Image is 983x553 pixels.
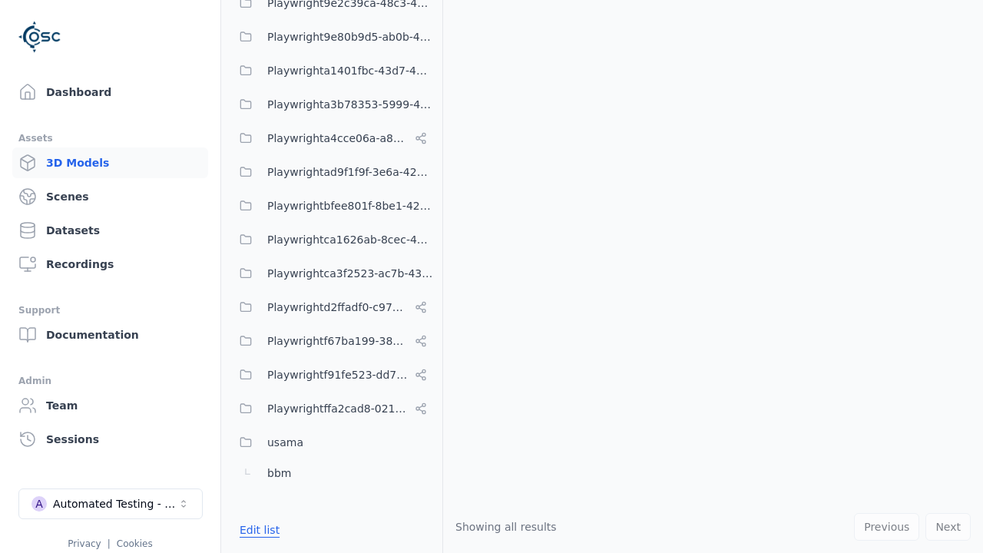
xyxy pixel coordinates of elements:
span: Playwrighta4cce06a-a8e6-4c0d-bfc1-93e8d78d750a [267,129,409,147]
span: Playwrighta3b78353-5999-46c5-9eab-70007203469a [267,95,433,114]
button: Playwrighta4cce06a-a8e6-4c0d-bfc1-93e8d78d750a [230,123,433,154]
span: Playwrighta1401fbc-43d7-48dd-a309-be935d99d708 [267,61,433,80]
a: Documentation [12,320,208,350]
a: Privacy [68,538,101,549]
img: Logo [18,15,61,58]
button: Playwrightca1626ab-8cec-4ddc-b85a-2f9392fe08d1 [230,224,433,255]
span: Playwrightca3f2523-ac7b-43d9-a43b-46829e7d92e9 [267,264,433,283]
span: Playwrightbfee801f-8be1-42a6-b774-94c49e43b650 [267,197,433,215]
button: Playwrightca3f2523-ac7b-43d9-a43b-46829e7d92e9 [230,258,433,289]
span: bbm [267,464,291,482]
button: Playwrightf91fe523-dd75-44f3-a953-451f6070cb42 [230,359,433,390]
span: Playwrightad9f1f9f-3e6a-4231-8f19-c506bf64a382 [267,163,433,181]
a: 3D Models [12,147,208,178]
button: Playwrightf67ba199-386a-42d1-aebc-3b37e79c7296 [230,326,433,356]
button: Playwrighta1401fbc-43d7-48dd-a309-be935d99d708 [230,55,433,86]
div: A [31,496,47,512]
a: Sessions [12,424,208,455]
span: Playwrightd2ffadf0-c973-454c-8fcf-dadaeffcb802 [267,298,409,316]
button: bbm [230,458,433,488]
a: Scenes [12,181,208,212]
button: Playwrighta3b78353-5999-46c5-9eab-70007203469a [230,89,433,120]
span: Playwrightf91fe523-dd75-44f3-a953-451f6070cb42 [267,366,409,384]
div: Automated Testing - Playwright [53,496,177,512]
a: Dashboard [12,77,208,108]
a: Recordings [12,249,208,280]
button: Edit list [230,516,289,544]
button: Playwrightffa2cad8-0214-4c2f-a758-8e9593c5a37e [230,393,433,424]
button: Playwrightbfee801f-8be1-42a6-b774-94c49e43b650 [230,190,433,221]
a: Datasets [12,215,208,246]
button: Playwrightad9f1f9f-3e6a-4231-8f19-c506bf64a382 [230,157,433,187]
span: | [108,538,111,549]
button: usama [230,427,433,458]
span: Showing all results [455,521,557,533]
span: Playwright9e80b9d5-ab0b-4e8f-a3de-da46b25b8298 [267,28,433,46]
button: Select a workspace [18,488,203,519]
div: Support [18,301,202,320]
div: Assets [18,129,202,147]
button: Playwrightd2ffadf0-c973-454c-8fcf-dadaeffcb802 [230,292,433,323]
span: Playwrightffa2cad8-0214-4c2f-a758-8e9593c5a37e [267,399,409,418]
a: Team [12,390,208,421]
a: Cookies [117,538,153,549]
div: Admin [18,372,202,390]
span: Playwrightca1626ab-8cec-4ddc-b85a-2f9392fe08d1 [267,230,433,249]
span: usama [267,433,303,452]
button: Playwright9e80b9d5-ab0b-4e8f-a3de-da46b25b8298 [230,22,433,52]
span: Playwrightf67ba199-386a-42d1-aebc-3b37e79c7296 [267,332,409,350]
